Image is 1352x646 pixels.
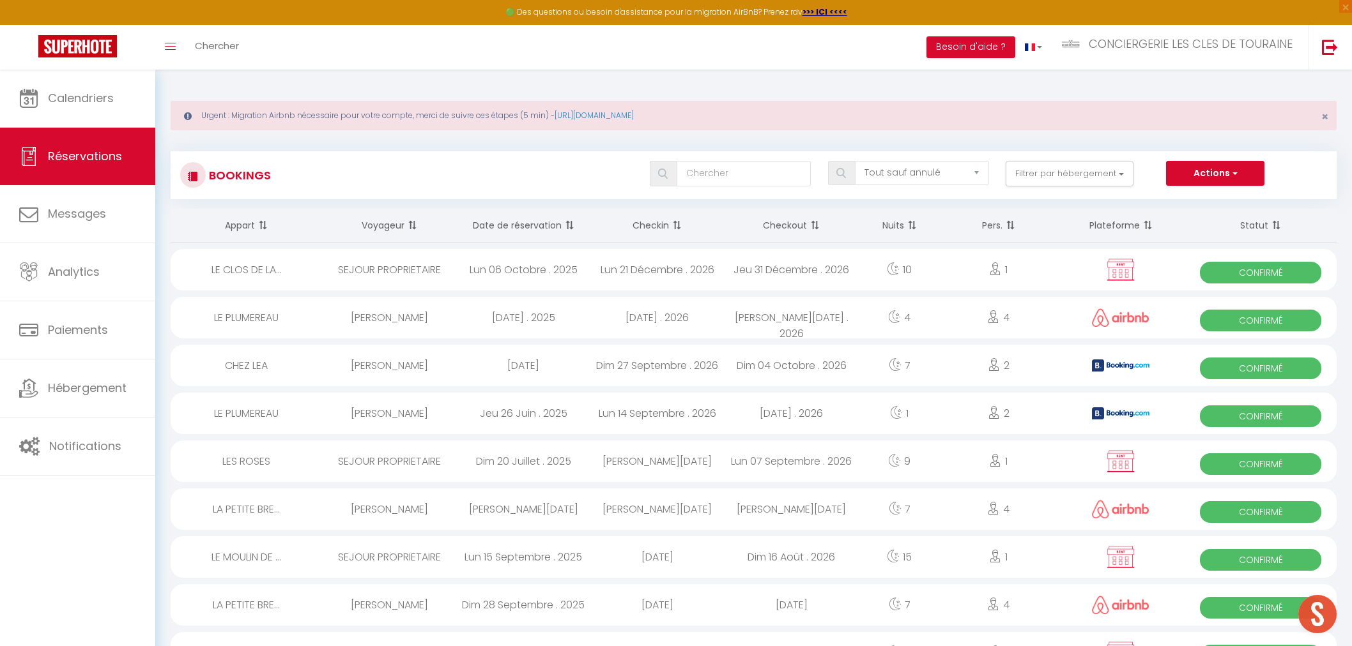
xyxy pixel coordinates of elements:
span: CONCIERGERIE LES CLES DE TOURAINE [1089,36,1293,52]
th: Sort by guest [322,209,456,243]
th: Sort by checkout [725,209,859,243]
th: Sort by status [1185,209,1337,243]
button: Besoin d'aide ? [926,36,1015,58]
span: Réservations [48,148,122,164]
img: ... [1061,39,1080,49]
h3: Bookings [206,161,271,190]
span: Hébergement [48,380,127,396]
div: Ouvrir le chat [1298,595,1337,633]
th: Sort by channel [1057,209,1185,243]
button: Close [1321,111,1328,123]
button: Actions [1166,161,1264,186]
input: Chercher [677,161,811,186]
th: Sort by booking date [456,209,590,243]
a: >>> ICI <<<< [803,6,847,17]
span: Chercher [195,39,239,52]
a: Chercher [185,25,249,70]
span: Notifications [49,438,121,454]
span: × [1321,109,1328,124]
span: Calendriers [48,90,114,106]
div: Urgent : Migration Airbnb nécessaire pour votre compte, merci de suivre ces étapes (5 min) - [171,101,1337,130]
button: Filtrer par hébergement [1006,161,1133,186]
th: Sort by rentals [171,209,322,243]
th: Sort by checkin [590,209,725,243]
a: ... CONCIERGERIE LES CLES DE TOURAINE [1052,25,1309,70]
img: Super Booking [38,35,117,57]
img: logout [1322,39,1338,55]
th: Sort by nights [859,209,941,243]
span: Messages [48,206,106,222]
span: Paiements [48,322,108,338]
th: Sort by people [941,209,1057,243]
a: [URL][DOMAIN_NAME] [555,110,634,121]
span: Analytics [48,264,100,280]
